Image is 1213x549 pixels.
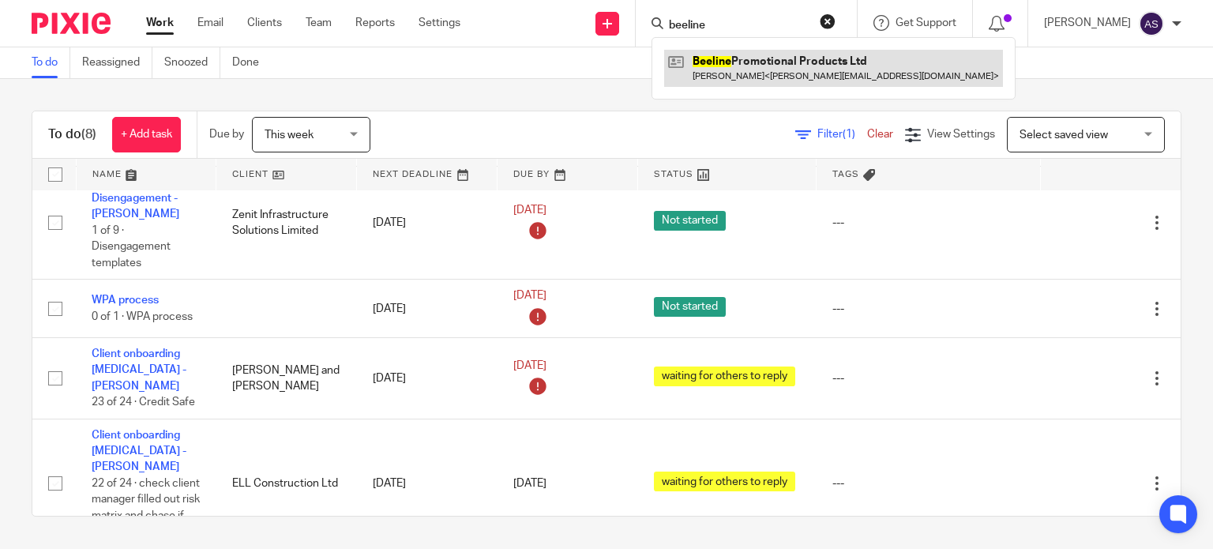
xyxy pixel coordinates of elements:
[92,177,179,220] a: Client Disengagement - [PERSON_NAME]
[92,397,195,408] span: 23 of 24 · Credit Safe
[92,295,159,306] a: WPA process
[265,130,314,141] span: This week
[216,419,357,548] td: ELL Construction Ltd
[197,15,223,31] a: Email
[820,13,836,29] button: Clear
[927,129,995,140] span: View Settings
[357,338,498,419] td: [DATE]
[867,129,893,140] a: Clear
[32,13,111,34] img: Pixie
[832,301,1025,317] div: ---
[832,170,859,179] span: Tags
[654,472,795,491] span: waiting for others to reply
[92,348,186,392] a: Client onboarding [MEDICAL_DATA] - [PERSON_NAME]
[32,47,70,78] a: To do
[81,128,96,141] span: (8)
[817,129,867,140] span: Filter
[92,311,193,322] span: 0 of 1 · WPA process
[232,47,271,78] a: Done
[82,47,152,78] a: Reassigned
[654,297,726,317] span: Not started
[513,291,546,302] span: [DATE]
[1020,130,1108,141] span: Select saved view
[654,367,795,386] span: waiting for others to reply
[513,360,546,371] span: [DATE]
[92,225,171,269] span: 1 of 9 · Disengagement templates
[216,338,357,419] td: [PERSON_NAME] and [PERSON_NAME]
[247,15,282,31] a: Clients
[146,15,174,31] a: Work
[357,419,498,548] td: [DATE]
[667,19,809,33] input: Search
[832,370,1025,386] div: ---
[357,166,498,280] td: [DATE]
[654,211,726,231] span: Not started
[1044,15,1131,31] p: [PERSON_NAME]
[306,15,332,31] a: Team
[164,47,220,78] a: Snoozed
[832,215,1025,231] div: ---
[513,205,546,216] span: [DATE]
[92,430,186,473] a: Client onboarding [MEDICAL_DATA] - [PERSON_NAME]
[216,166,357,280] td: Zenit Infrastructure Solutions Limited
[209,126,244,142] p: Due by
[92,478,200,538] span: 22 of 24 · check client manager filled out risk matrix and chase if not
[112,117,181,152] a: + Add task
[896,17,956,28] span: Get Support
[357,280,498,338] td: [DATE]
[1139,11,1164,36] img: svg%3E
[355,15,395,31] a: Reports
[48,126,96,143] h1: To do
[843,129,855,140] span: (1)
[832,476,1025,491] div: ---
[513,478,546,489] span: [DATE]
[419,15,460,31] a: Settings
